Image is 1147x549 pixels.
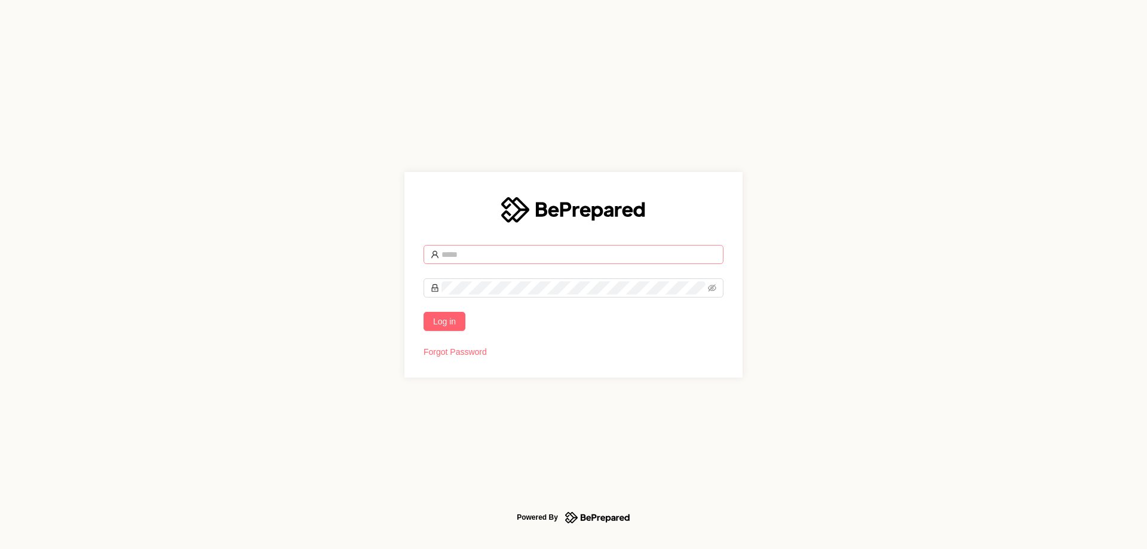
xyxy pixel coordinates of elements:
span: user [431,250,439,259]
span: lock [431,284,439,292]
div: Powered By [517,510,558,525]
a: Forgot Password [424,347,487,357]
span: Log in [433,315,456,328]
button: Log in [424,312,465,331]
span: eye-invisible [708,284,716,292]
